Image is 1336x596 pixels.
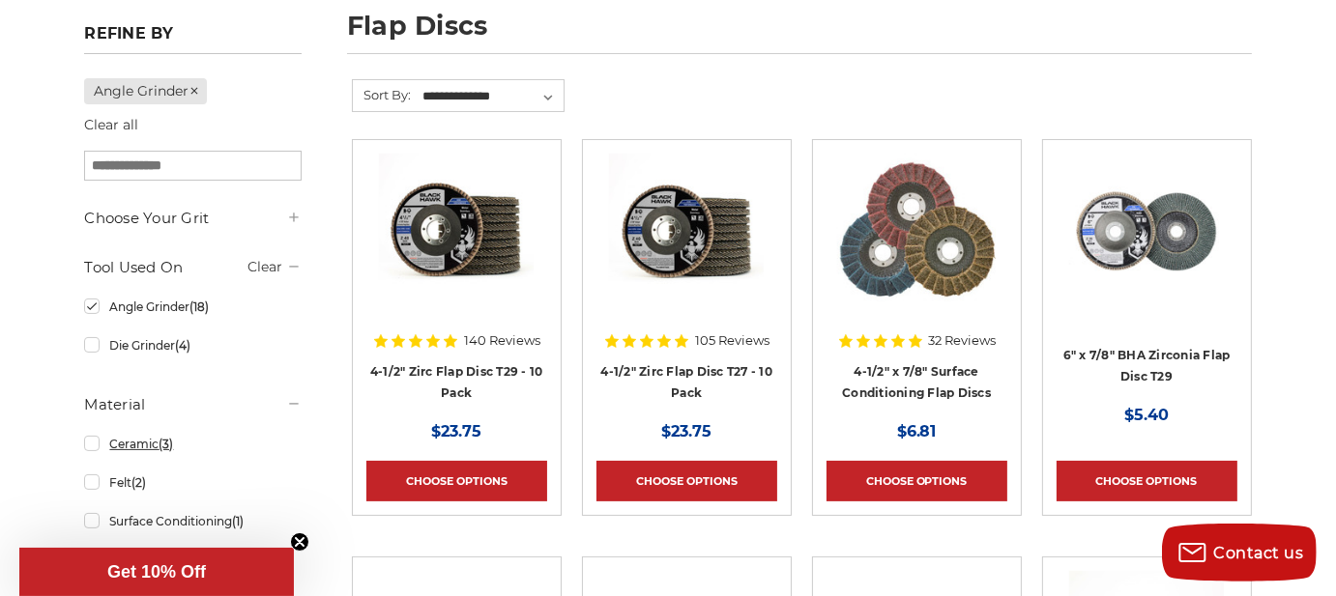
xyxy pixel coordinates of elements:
[353,80,411,109] label: Sort By:
[464,334,540,347] span: 140 Reviews
[84,427,302,461] a: Ceramic
[189,299,209,314] span: (18)
[431,422,481,440] span: $23.75
[84,207,302,230] h5: Choose Your Grit
[827,461,1007,501] a: Choose Options
[107,562,206,582] span: Get 10% Off
[1063,348,1231,384] a: 6" x 7/8" BHA Zirconia Flap Disc T29
[379,154,534,308] img: 4.5" Black Hawk Zirconia Flap Disc 10 Pack
[827,154,1007,334] a: Scotch brite flap discs
[84,543,302,577] a: Zirconia
[290,532,309,552] button: Close teaser
[366,461,547,501] a: Choose Options
[347,13,1252,54] h1: flap discs
[84,393,302,416] h5: Material
[420,82,564,111] select: Sort By:
[84,290,302,324] a: Angle Grinder
[929,334,997,347] span: 32 Reviews
[131,475,146,490] span: (2)
[84,24,302,54] h5: Refine by
[84,256,302,279] h5: Tool Used On
[366,154,547,334] a: 4.5" Black Hawk Zirconia Flap Disc 10 Pack
[1214,544,1304,562] span: Contact us
[1162,524,1317,582] button: Contact us
[84,504,302,538] a: Surface Conditioning
[1124,406,1169,424] span: $5.40
[232,514,244,528] span: (1)
[609,154,764,308] img: Black Hawk 4-1/2" x 7/8" Flap Disc Type 27 - 10 Pack
[661,422,712,440] span: $23.75
[84,466,302,499] a: Felt
[1057,154,1237,334] a: Black Hawk 6 inch T29 coarse flap discs, 36 grit for efficient material removal
[159,437,173,451] span: (3)
[247,258,282,275] a: Clear
[695,334,770,347] span: 105 Reviews
[19,548,294,596] div: Get 10% OffClose teaser
[370,364,543,401] a: 4-1/2" Zirc Flap Disc T29 - 10 Pack
[175,338,190,353] span: (4)
[596,461,777,501] a: Choose Options
[84,78,207,104] a: Angle Grinder
[1069,154,1224,308] img: Black Hawk 6 inch T29 coarse flap discs, 36 grit for efficient material removal
[84,328,302,362] a: Die Grinder
[600,364,772,401] a: 4-1/2" Zirc Flap Disc T27 - 10 Pack
[596,154,777,334] a: Black Hawk 4-1/2" x 7/8" Flap Disc Type 27 - 10 Pack
[897,422,937,440] span: $6.81
[837,154,996,308] img: Scotch brite flap discs
[1057,461,1237,501] a: Choose Options
[842,364,991,401] a: 4-1/2" x 7/8" Surface Conditioning Flap Discs
[84,116,138,133] a: Clear all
